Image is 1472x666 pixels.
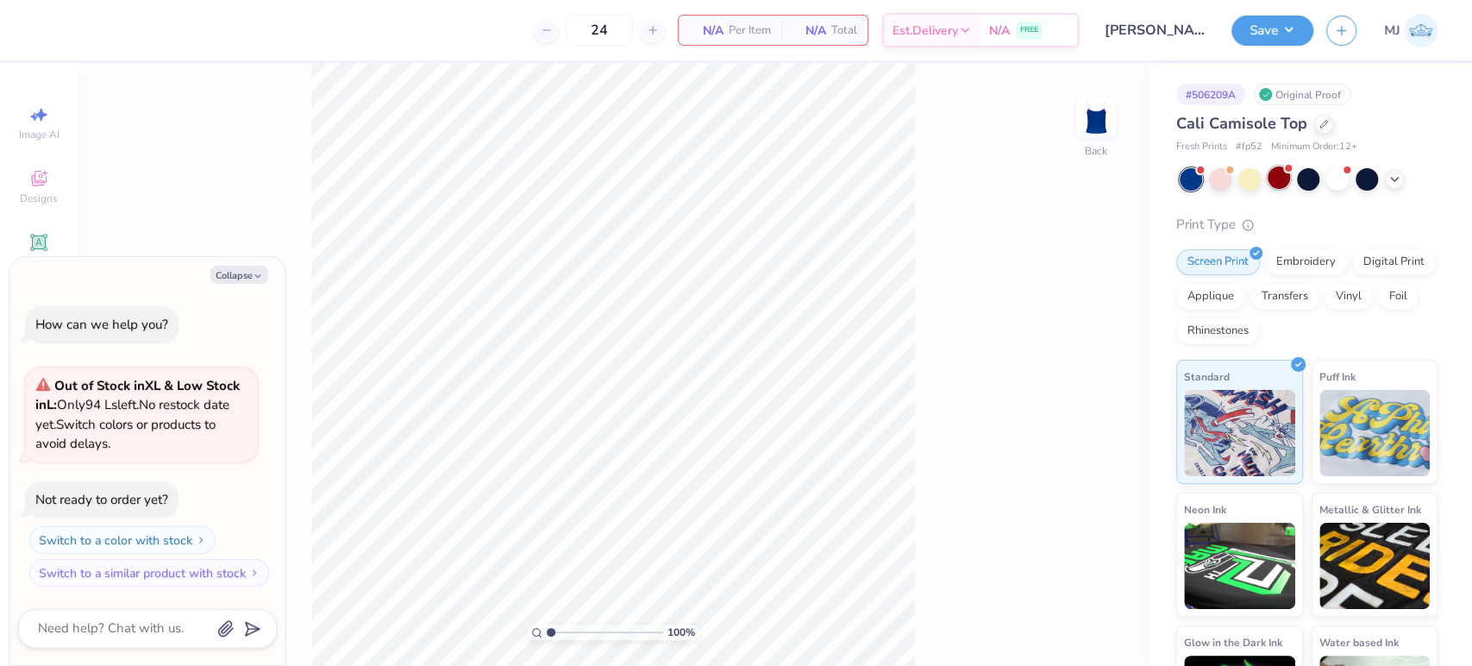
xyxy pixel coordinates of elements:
[1184,390,1295,476] img: Standard
[989,22,1010,40] span: N/A
[1319,633,1399,651] span: Water based Ink
[1271,140,1357,154] span: Minimum Order: 12 +
[1319,390,1431,476] img: Puff Ink
[1265,249,1347,275] div: Embroidery
[1079,100,1113,135] img: Back
[1236,140,1262,154] span: # fp52
[35,491,168,508] div: Not ready to order yet?
[1250,284,1319,310] div: Transfers
[1176,249,1260,275] div: Screen Print
[1184,633,1282,651] span: Glow in the Dark Ink
[1176,140,1227,154] span: Fresh Prints
[1184,500,1226,518] span: Neon Ink
[1176,318,1260,344] div: Rhinestones
[210,266,268,284] button: Collapse
[566,15,633,46] input: – –
[1085,143,1107,159] div: Back
[29,526,216,554] button: Switch to a color with stock
[20,192,58,205] span: Designs
[792,22,826,40] span: N/A
[249,568,260,578] img: Switch to a similar product with stock
[1176,113,1307,134] span: Cali Camisole Top
[667,625,695,640] span: 100 %
[29,559,269,587] button: Switch to a similar product with stock
[35,377,240,453] span: Only 94 Ls left. Switch colors or products to avoid delays.
[54,377,164,394] strong: Out of Stock in XL
[18,255,60,269] span: Add Text
[1231,16,1313,46] button: Save
[1184,523,1295,609] img: Neon Ink
[893,22,958,40] span: Est. Delivery
[729,22,771,40] span: Per Item
[1020,24,1038,36] span: FREE
[1254,84,1350,105] div: Original Proof
[1092,13,1218,47] input: Untitled Design
[1325,284,1373,310] div: Vinyl
[1319,523,1431,609] img: Metallic & Glitter Ink
[1176,84,1245,105] div: # 506209A
[1184,368,1230,386] span: Standard
[689,22,723,40] span: N/A
[35,316,168,333] div: How can we help you?
[19,128,60,141] span: Image AI
[1319,500,1421,518] span: Metallic & Glitter Ink
[1384,14,1438,47] a: MJ
[1384,21,1400,41] span: MJ
[1176,215,1438,235] div: Print Type
[35,396,229,433] span: No restock date yet.
[1352,249,1436,275] div: Digital Print
[1378,284,1419,310] div: Foil
[831,22,857,40] span: Total
[196,535,206,545] img: Switch to a color with stock
[1319,368,1356,386] span: Puff Ink
[1176,284,1245,310] div: Applique
[1404,14,1438,47] img: Mark Joshua Mullasgo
